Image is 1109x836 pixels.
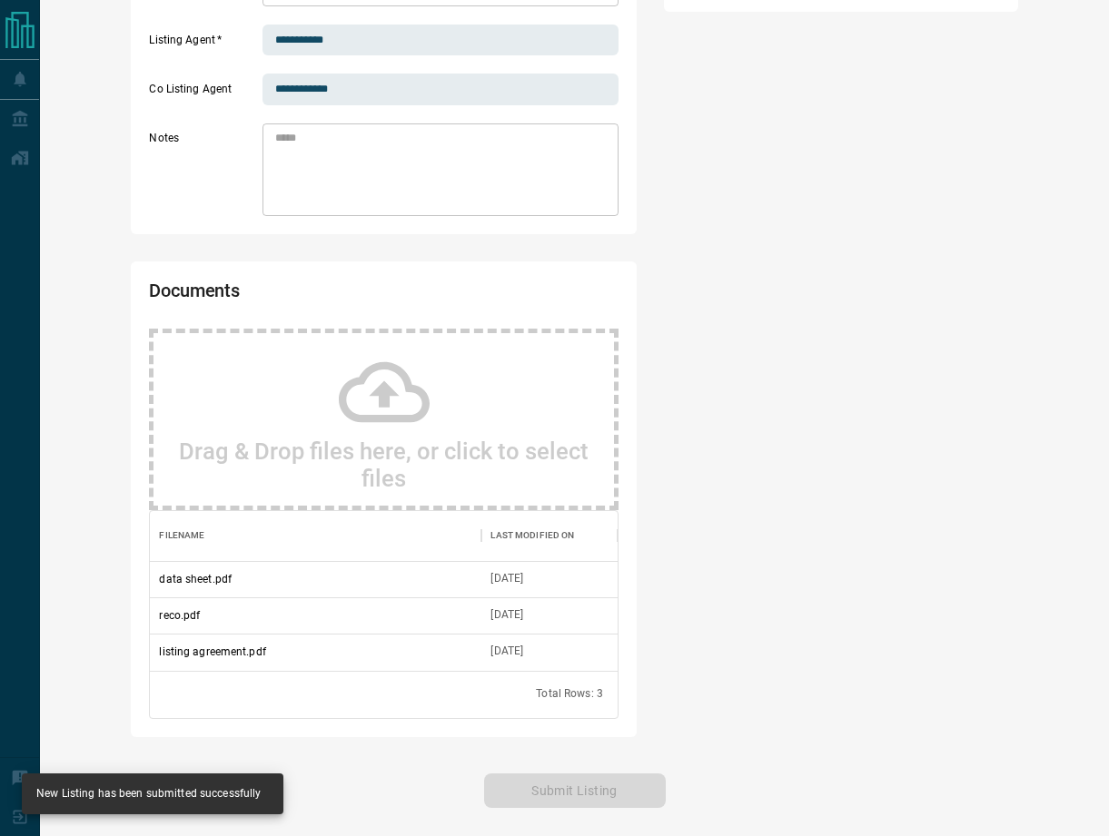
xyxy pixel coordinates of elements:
h2: Drag & Drop files here, or click to select files [172,438,596,492]
div: Filename [150,510,481,561]
p: listing agreement.pdf [159,644,265,660]
p: reco.pdf [159,607,200,624]
div: Total Rows: 3 [536,686,603,702]
label: Co Listing Agent [149,82,258,105]
label: Notes [149,131,258,216]
div: Sep 15, 2025 [490,607,523,623]
h2: Documents [149,280,431,310]
div: New Listing has been submitted successfully [36,779,262,809]
div: Last Modified On [481,510,618,561]
p: data sheet.pdf [159,571,232,587]
div: Sep 15, 2025 [490,571,523,586]
div: Last Modified On [490,510,574,561]
div: Filename [159,510,204,561]
div: Drag & Drop files here, or click to select files [149,329,619,510]
div: Sep 15, 2025 [490,644,523,659]
label: Listing Agent [149,33,258,56]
